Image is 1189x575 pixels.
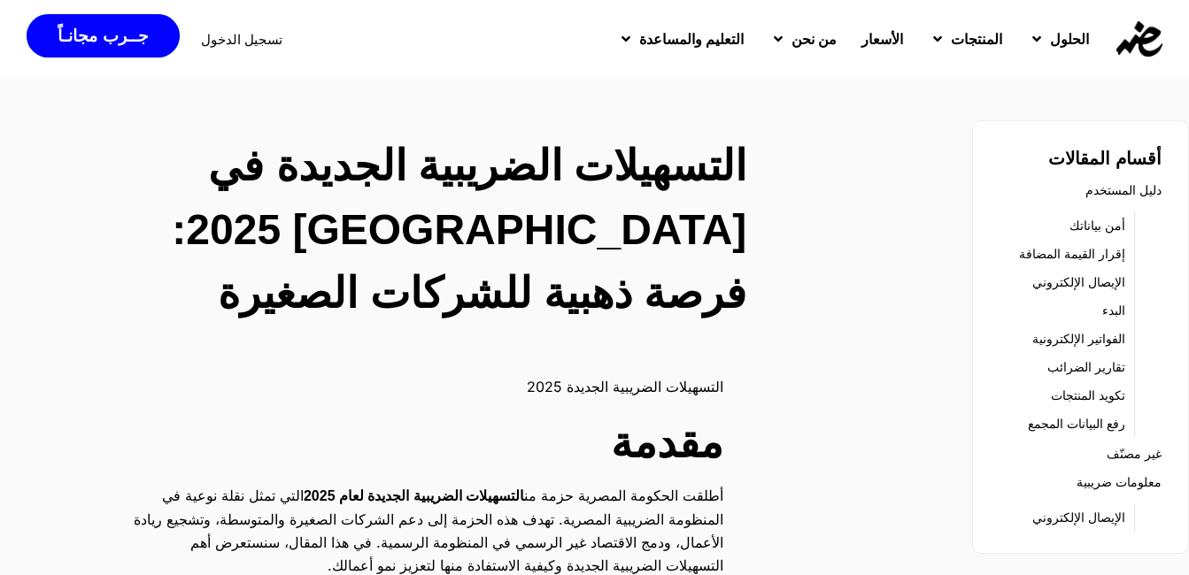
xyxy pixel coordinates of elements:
[132,411,723,475] h2: مقدمة
[1051,383,1125,408] a: تكويد المنتجات
[153,134,746,326] h2: التسهيلات الضريبية الجديدة في [GEOGRAPHIC_DATA] 2025: فرصة ذهبية للشركات الصغيرة
[849,16,915,62] a: الأسعار
[1077,470,1162,494] a: معلومات ضريبية
[1069,213,1125,238] a: أمن بياناتك
[1085,178,1162,203] a: دليل المستخدم
[201,33,282,46] a: تسجيل الدخول
[132,375,723,398] p: التسهيلات الضريبية الجديدة 2025
[951,28,1002,50] span: المنتجات
[27,14,179,57] a: جــرب مجانـاً
[1102,298,1125,323] a: البدء
[1116,21,1162,57] img: eDariba
[1019,241,1125,266] a: إقرار القيمة المضافة
[1032,270,1125,295] a: الإيصال الإلكتروني
[1107,441,1162,466] a: غير مصنّف
[1032,505,1125,530] a: الإيصال الإلكتروني
[791,28,837,50] span: من نحن
[1032,326,1125,351] a: الفواتير الإلكترونية
[58,27,148,44] span: جــرب مجانـاً
[915,16,1015,62] a: المنتجات
[1050,28,1089,50] span: الحلول
[1015,16,1101,62] a: الحلول
[756,16,849,62] a: من نحن
[1028,411,1125,436] a: رفع البيانات المجمع
[639,28,744,50] span: التعليم والمساعدة
[1048,149,1162,168] strong: أقسام المقالات
[304,488,524,503] strong: التسهيلات الضريبية الجديدة لعام 2025
[604,16,756,62] a: التعليم والمساعدة
[1047,355,1125,379] a: تقارير الضرائب
[861,28,903,50] span: الأسعار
